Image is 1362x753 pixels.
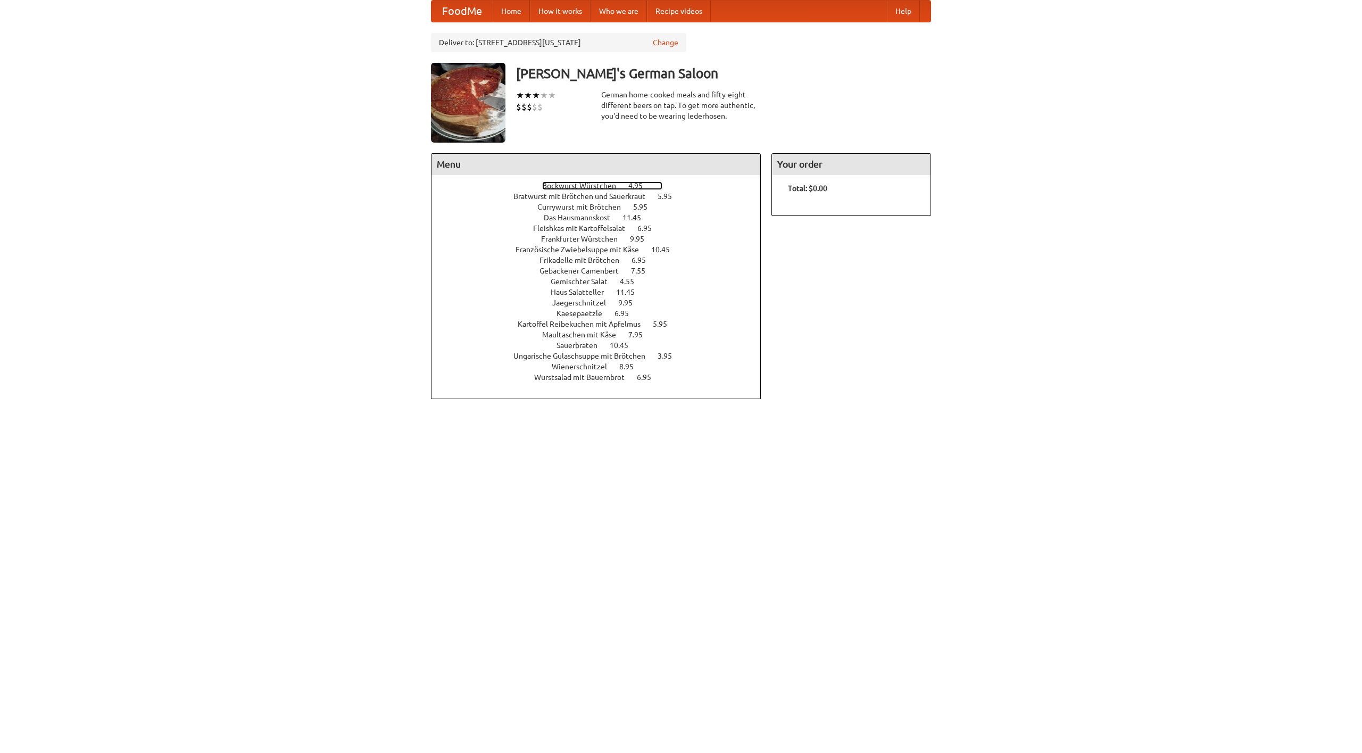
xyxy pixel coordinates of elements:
[533,224,636,233] span: Fleishkas mit Kartoffelsalat
[619,362,644,371] span: 8.95
[630,235,655,243] span: 9.95
[431,154,760,175] h4: Menu
[431,63,505,143] img: angular.jpg
[548,89,556,101] li: ★
[513,192,656,201] span: Bratwurst mit Brötchen und Sauerkraut
[431,33,686,52] div: Deliver to: [STREET_ADDRESS][US_STATE]
[516,245,690,254] a: Französische Zwiebelsuppe mit Käse 10.45
[653,37,678,48] a: Change
[513,352,656,360] span: Ungarische Gulaschsuppe mit Brötchen
[557,309,613,318] span: Kaesepaetzle
[537,203,667,211] a: Currywurst mit Brötchen 5.95
[431,1,493,22] a: FoodMe
[632,256,657,264] span: 6.95
[518,320,687,328] a: Kartoffel Reibekuchen mit Apfelmus 5.95
[542,330,662,339] a: Maultaschen mit Käse 7.95
[788,184,827,193] b: Total: $0.00
[540,89,548,101] li: ★
[631,267,656,275] span: 7.55
[614,309,640,318] span: 6.95
[539,256,630,264] span: Frikadelle mit Brötchen
[532,89,540,101] li: ★
[637,373,662,382] span: 6.95
[533,224,671,233] a: Fleishkas mit Kartoffelsalat 6.95
[516,101,521,113] li: $
[516,89,524,101] li: ★
[541,235,664,243] a: Frankfurter Würstchen 9.95
[557,309,649,318] a: Kaesepaetzle 6.95
[616,288,645,296] span: 11.45
[591,1,647,22] a: Who we are
[539,267,629,275] span: Gebackener Camenbert
[633,203,658,211] span: 5.95
[551,288,654,296] a: Haus Salatteller 11.45
[537,101,543,113] li: $
[513,192,692,201] a: Bratwurst mit Brötchen und Sauerkraut 5.95
[557,341,648,350] a: Sauerbraten 10.45
[544,213,621,222] span: Das Hausmannskost
[610,341,639,350] span: 10.45
[542,181,627,190] span: Bockwurst Würstchen
[539,267,665,275] a: Gebackener Camenbert 7.55
[551,277,618,286] span: Gemischter Salat
[552,362,618,371] span: Wienerschnitzel
[601,89,761,121] div: German home-cooked meals and fifty-eight different beers on tap. To get more authentic, you'd nee...
[557,341,608,350] span: Sauerbraten
[534,373,635,382] span: Wurstsalad mit Bauernbrot
[542,181,662,190] a: Bockwurst Würstchen 4.95
[537,203,632,211] span: Currywurst mit Brötchen
[620,277,645,286] span: 4.55
[622,213,652,222] span: 11.45
[628,181,653,190] span: 4.95
[516,245,650,254] span: Französische Zwiebelsuppe mit Käse
[618,299,643,307] span: 9.95
[524,89,532,101] li: ★
[552,362,653,371] a: Wienerschnitzel 8.95
[527,101,532,113] li: $
[530,1,591,22] a: How it works
[541,235,628,243] span: Frankfurter Würstchen
[658,192,683,201] span: 5.95
[493,1,530,22] a: Home
[513,352,692,360] a: Ungarische Gulaschsuppe mit Brötchen 3.95
[653,320,678,328] span: 5.95
[534,373,671,382] a: Wurstsalad mit Bauernbrot 6.95
[628,330,653,339] span: 7.95
[647,1,711,22] a: Recipe videos
[551,277,654,286] a: Gemischter Salat 4.55
[637,224,662,233] span: 6.95
[521,101,527,113] li: $
[658,352,683,360] span: 3.95
[532,101,537,113] li: $
[887,1,920,22] a: Help
[551,288,614,296] span: Haus Salatteller
[552,299,617,307] span: Jaegerschnitzel
[539,256,666,264] a: Frikadelle mit Brötchen 6.95
[542,330,627,339] span: Maultaschen mit Käse
[651,245,680,254] span: 10.45
[518,320,651,328] span: Kartoffel Reibekuchen mit Apfelmus
[516,63,931,84] h3: [PERSON_NAME]'s German Saloon
[544,213,661,222] a: Das Hausmannskost 11.45
[552,299,652,307] a: Jaegerschnitzel 9.95
[772,154,931,175] h4: Your order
